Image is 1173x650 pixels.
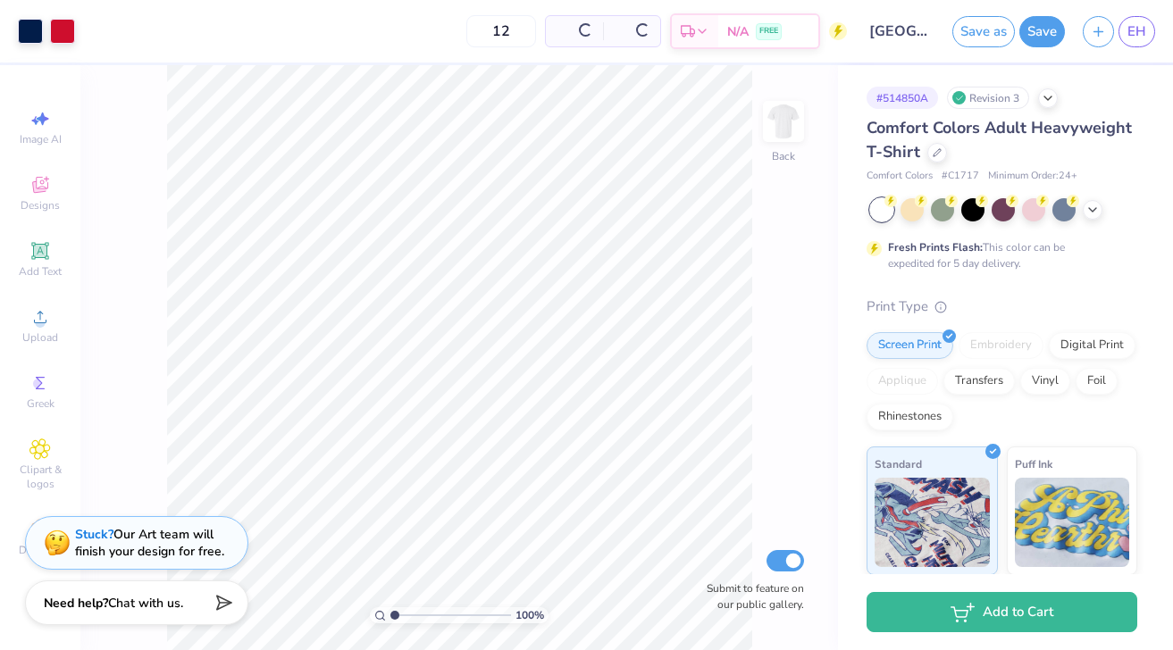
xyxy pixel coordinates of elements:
[75,526,113,543] strong: Stuck?
[22,330,58,345] span: Upload
[727,22,749,41] span: N/A
[947,87,1029,109] div: Revision 3
[952,16,1015,47] button: Save as
[1015,478,1130,567] img: Puff Ink
[1020,368,1070,395] div: Vinyl
[959,332,1043,359] div: Embroidery
[27,396,54,411] span: Greek
[988,169,1077,184] span: Minimum Order: 24 +
[697,580,804,612] label: Submit to feature on our public gallery.
[21,198,60,212] span: Designs
[875,454,922,473] span: Standard
[867,332,953,359] div: Screen Print
[44,595,108,612] strong: Need help?
[867,296,1137,317] div: Print Type
[856,13,943,49] input: Untitled Design
[1119,16,1155,47] a: EH
[1015,454,1052,473] span: Puff Ink
[1019,16,1065,47] button: Save
[108,595,183,612] span: Chat with us.
[867,87,938,109] div: # 514850A
[867,368,938,395] div: Applique
[867,404,953,430] div: Rhinestones
[20,132,62,146] span: Image AI
[1076,368,1118,395] div: Foil
[766,104,801,139] img: Back
[9,462,71,491] span: Clipart & logos
[875,478,990,567] img: Standard
[1049,332,1135,359] div: Digital Print
[75,526,224,560] div: Our Art team will finish your design for free.
[867,169,933,184] span: Comfort Colors
[772,148,795,164] div: Back
[759,25,778,37] span: FREE
[942,169,979,184] span: # C1717
[515,607,544,623] span: 100 %
[888,240,983,254] strong: Fresh Prints Flash:
[888,239,1108,271] div: This color can be expedited for 5 day delivery.
[19,264,62,279] span: Add Text
[1127,21,1146,42] span: EH
[466,15,536,47] input: – –
[19,543,62,557] span: Decorate
[867,117,1132,162] span: Comfort Colors Adult Heavyweight T-Shirt
[867,592,1137,632] button: Add to Cart
[943,368,1015,395] div: Transfers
